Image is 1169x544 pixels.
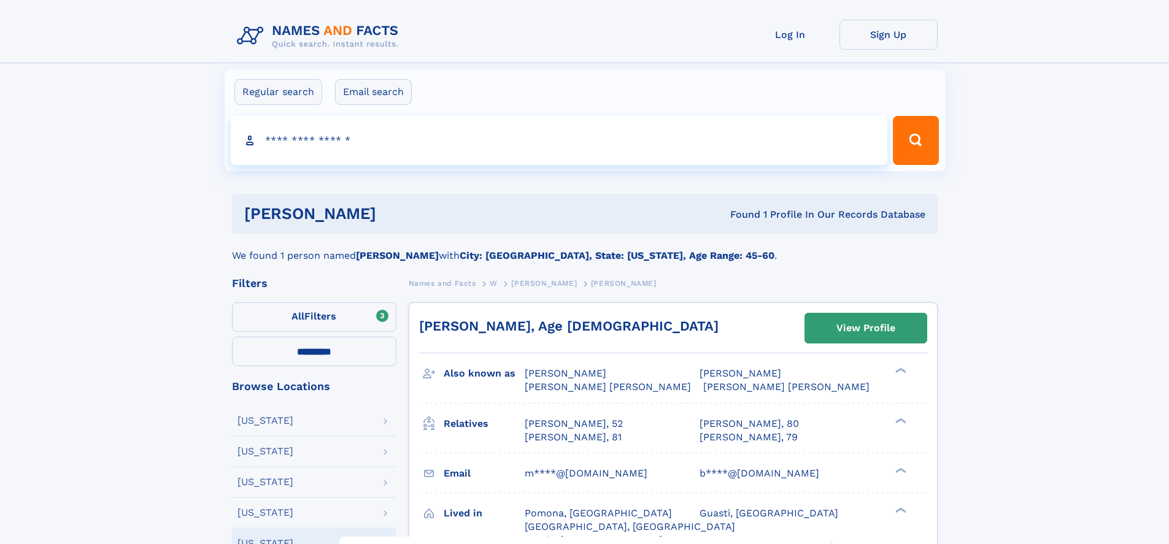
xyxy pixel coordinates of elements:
[700,431,798,444] a: [PERSON_NAME], 79
[490,275,498,291] a: W
[244,206,554,221] h1: [PERSON_NAME]
[511,279,577,288] span: [PERSON_NAME]
[525,367,606,379] span: [PERSON_NAME]
[553,208,925,221] div: Found 1 Profile In Our Records Database
[232,381,396,392] div: Browse Locations
[460,250,774,261] b: City: [GEOGRAPHIC_DATA], State: [US_STATE], Age Range: 45-60
[892,367,907,375] div: ❯
[591,279,657,288] span: [PERSON_NAME]
[839,20,938,50] a: Sign Up
[700,417,799,431] a: [PERSON_NAME], 80
[525,381,691,393] span: [PERSON_NAME] [PERSON_NAME]
[444,413,525,434] h3: Relatives
[525,507,672,519] span: Pomona, [GEOGRAPHIC_DATA]
[232,20,409,53] img: Logo Names and Facts
[700,507,838,519] span: Guasti, [GEOGRAPHIC_DATA]
[237,446,293,456] div: [US_STATE]
[232,302,396,332] label: Filters
[700,367,781,379] span: [PERSON_NAME]
[892,416,907,424] div: ❯
[444,463,525,484] h3: Email
[511,275,577,291] a: [PERSON_NAME]
[237,477,293,487] div: [US_STATE]
[409,275,476,291] a: Names and Facts
[419,318,719,334] a: [PERSON_NAME], Age [DEMOGRAPHIC_DATA]
[892,466,907,474] div: ❯
[525,521,735,532] span: [GEOGRAPHIC_DATA], [GEOGRAPHIC_DATA]
[490,279,498,288] span: W
[291,310,304,322] span: All
[234,79,322,105] label: Regular search
[805,313,927,343] a: View Profile
[892,506,907,514] div: ❯
[836,314,895,342] div: View Profile
[444,363,525,384] h3: Also known as
[231,116,888,165] input: search input
[237,416,293,426] div: [US_STATE]
[232,278,396,289] div: Filters
[444,503,525,524] h3: Lived in
[741,20,839,50] a: Log In
[525,431,622,444] a: [PERSON_NAME], 81
[703,381,870,393] span: [PERSON_NAME] [PERSON_NAME]
[356,250,439,261] b: [PERSON_NAME]
[232,234,938,263] div: We found 1 person named with .
[237,508,293,518] div: [US_STATE]
[893,116,938,165] button: Search Button
[335,79,412,105] label: Email search
[525,417,623,431] a: [PERSON_NAME], 52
